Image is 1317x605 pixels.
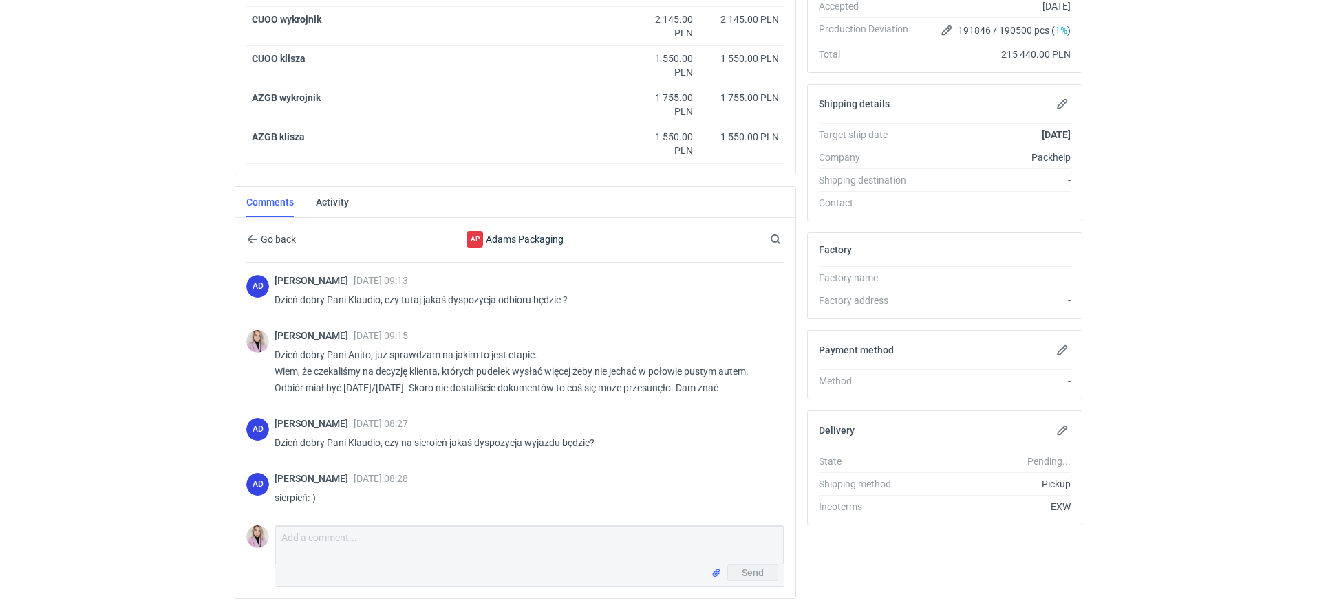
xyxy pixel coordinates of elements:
span: [PERSON_NAME] [275,330,354,341]
div: Factory name [819,271,919,285]
figcaption: AD [246,418,269,441]
img: Klaudia Wiśniewska [246,330,269,353]
div: Adams Packaging [467,231,483,247]
div: 2 145.00 PLN [635,12,693,40]
div: Target ship date [819,128,919,142]
strong: [DATE] [1042,129,1071,140]
div: 215 440.00 PLN [919,47,1071,61]
div: Anita Dolczewska [246,418,269,441]
div: 1 755.00 PLN [635,91,693,118]
span: [PERSON_NAME] [275,418,354,429]
div: - [919,374,1071,388]
button: Go back [246,231,297,247]
p: sierpień:-) [275,489,773,506]
div: State [819,454,919,468]
div: - [919,294,1071,307]
div: Contact [819,196,919,210]
div: 1 755.00 PLN [704,91,779,104]
h2: Shipping details [819,98,890,109]
em: Pending... [1027,456,1071,467]
div: 1 550.00 PLN [704,130,779,144]
figcaption: AD [246,275,269,298]
button: Edit shipping details [1054,96,1071,112]
p: Dzień dobry Pani Klaudio, czy na sieroień jakaś dyspozycja wyjazdu będzie? [275,434,773,451]
strong: AZGB klisza [252,131,305,142]
span: [DATE] 08:28 [354,473,408,484]
div: Production Deviation [819,22,919,38]
a: Activity [316,187,349,217]
span: [DATE] 09:13 [354,275,408,286]
div: Anita Dolczewska [246,275,269,298]
div: Incoterms [819,500,919,514]
div: Shipping method [819,477,919,491]
input: Search [767,231,811,247]
div: Method [819,374,919,388]
button: Edit production Deviation [939,22,955,38]
div: Anita Dolczewska [246,473,269,496]
img: Klaudia Wiśniewska [246,525,269,548]
div: 2 145.00 PLN [704,12,779,26]
figcaption: AD [246,473,269,496]
span: 191846 / 190500 pcs ( ) [958,23,1071,37]
div: Adams Packaging [403,231,628,247]
div: Company [819,151,919,164]
figcaption: AP [467,231,483,247]
div: Packhelp [919,151,1071,164]
div: - [919,173,1071,187]
span: [DATE] 09:15 [354,330,408,341]
div: Pickup [919,477,1071,491]
span: [PERSON_NAME] [275,473,354,484]
div: Total [819,47,919,61]
div: 1 550.00 PLN [635,52,693,79]
div: - [919,196,1071,210]
div: EXW [919,500,1071,514]
div: 1 550.00 PLN [704,52,779,65]
button: Edit payment method [1054,342,1071,358]
button: Send [727,564,778,581]
div: - [919,271,1071,285]
strong: CUOO klisza [252,53,306,64]
span: [PERSON_NAME] [275,275,354,286]
span: Go back [258,234,296,244]
strong: AZGB wykrojnik [252,92,321,103]
a: Comments [246,187,294,217]
div: Factory address [819,294,919,307]
strong: CUOO wykrojnik [252,14,321,25]
div: 1 550.00 PLN [635,130,693,157]
h2: Factory [819,244,852,255]
span: Send [742,568,764,577]
span: [DATE] 08:27 [354,418,408,429]
p: Dzień dobry Pani Klaudio, czy tutaj jakaś dyspozycja odbioru będzie ? [275,291,773,308]
h2: Payment method [819,344,894,355]
div: Shipping destination [819,173,919,187]
p: Dzień dobry Pani Anito, już sprawdzam na jakim to jest etapie. Wiem, że czekaliśmy na decyzję kli... [275,346,773,396]
span: 1% [1055,25,1067,36]
button: Edit delivery details [1054,422,1071,439]
h2: Delivery [819,425,855,436]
